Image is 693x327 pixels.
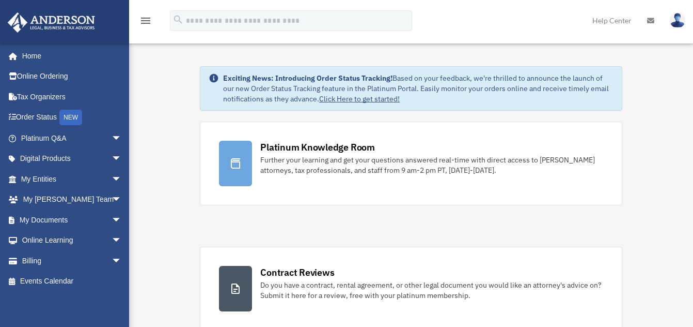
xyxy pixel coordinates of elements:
a: menu [139,18,152,27]
span: arrow_drop_down [112,148,132,170]
a: Digital Productsarrow_drop_down [7,148,137,169]
a: My Entitiesarrow_drop_down [7,169,137,189]
i: menu [139,14,152,27]
a: My [PERSON_NAME] Teamarrow_drop_down [7,189,137,210]
div: NEW [59,110,82,125]
span: arrow_drop_down [112,189,132,211]
a: My Documentsarrow_drop_down [7,210,137,230]
a: Click Here to get started! [319,94,400,103]
img: User Pic [670,13,685,28]
span: arrow_drop_down [112,250,132,272]
a: Home [7,46,132,66]
span: arrow_drop_down [112,169,132,190]
div: Contract Reviews [260,266,334,279]
i: search [172,14,184,25]
div: Platinum Knowledge Room [260,141,375,154]
a: Platinum Q&Aarrow_drop_down [7,128,137,148]
div: Further your learning and get your questions answered real-time with direct access to [PERSON_NAM... [260,155,603,175]
span: arrow_drop_down [112,128,132,149]
div: Based on your feedback, we're thrilled to announce the launch of our new Order Status Tracking fe... [223,73,613,104]
strong: Exciting News: Introducing Order Status Tracking! [223,73,392,83]
a: Platinum Knowledge Room Further your learning and get your questions answered real-time with dire... [200,122,622,205]
span: arrow_drop_down [112,230,132,251]
a: Events Calendar [7,271,137,292]
a: Online Learningarrow_drop_down [7,230,137,251]
div: Do you have a contract, rental agreement, or other legal document you would like an attorney's ad... [260,280,603,301]
img: Anderson Advisors Platinum Portal [5,12,98,33]
a: Tax Organizers [7,86,137,107]
a: Order StatusNEW [7,107,137,128]
a: Billingarrow_drop_down [7,250,137,271]
span: arrow_drop_down [112,210,132,231]
a: Online Ordering [7,66,137,87]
